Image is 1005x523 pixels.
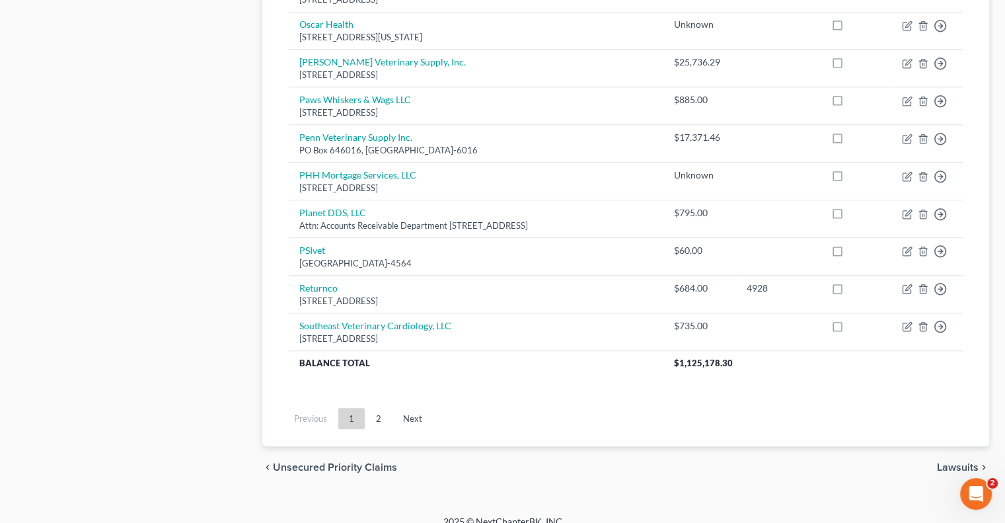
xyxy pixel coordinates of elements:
[299,144,653,157] div: PO Box 646016, [GEOGRAPHIC_DATA]-6016
[289,351,663,375] th: Balance Total
[674,319,726,333] div: $735.00
[299,94,411,105] a: Paws Whiskers & Wags LLC
[392,408,433,429] a: Next
[299,31,653,44] div: [STREET_ADDRESS][US_STATE]
[299,220,653,232] div: Attn: Accounts Receivable Department [STREET_ADDRESS]
[674,244,726,257] div: $60.00
[299,182,653,194] div: [STREET_ADDRESS]
[299,169,416,181] a: PHH Mortgage Services, LLC
[338,408,365,429] a: 1
[674,206,726,220] div: $795.00
[262,462,397,473] button: chevron_left Unsecured Priority Claims
[674,18,726,31] div: Unknown
[299,333,653,345] div: [STREET_ADDRESS]
[299,295,653,307] div: [STREET_ADDRESS]
[299,56,466,67] a: [PERSON_NAME] Veterinary Supply, Inc.
[365,408,392,429] a: 2
[674,358,733,368] span: $1,125,178.30
[747,282,809,295] div: 4928
[299,320,451,331] a: Southeast Veterinary Cardiology, LLC
[674,169,726,182] div: Unknown
[299,106,653,119] div: [STREET_ADDRESS]
[979,462,989,473] i: chevron_right
[987,478,998,489] span: 2
[674,282,726,295] div: $684.00
[299,69,653,81] div: [STREET_ADDRESS]
[674,93,726,106] div: $885.00
[937,462,979,473] span: Lawsuits
[299,245,325,256] a: PSIvet
[674,56,726,69] div: $25,736.29
[262,462,273,473] i: chevron_left
[299,19,354,30] a: Oscar Health
[273,462,397,473] span: Unsecured Priority Claims
[674,131,726,144] div: $17,371.46
[960,478,992,510] iframe: Intercom live chat
[299,282,338,294] a: Returnco
[937,462,989,473] button: Lawsuits chevron_right
[299,257,653,270] div: [GEOGRAPHIC_DATA]-4564
[299,207,366,218] a: Planet DDS, LLC
[299,132,412,143] a: Penn Veterinary Supply Inc.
